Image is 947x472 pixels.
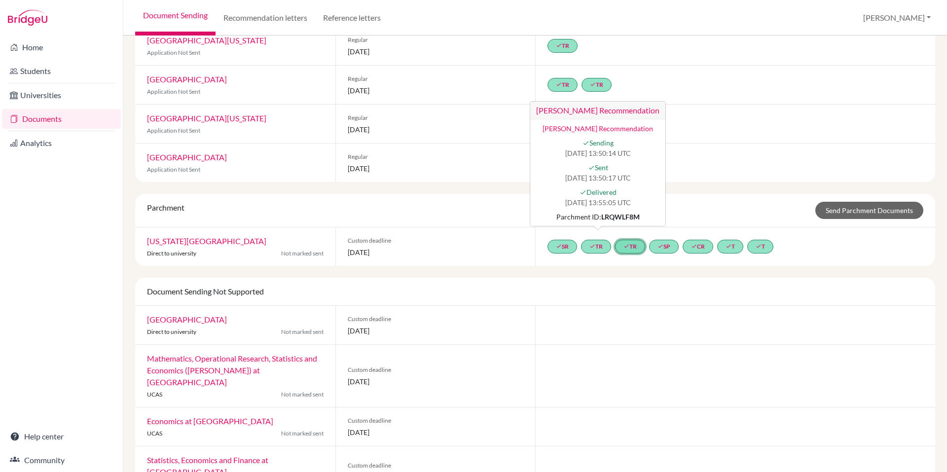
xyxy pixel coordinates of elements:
a: doneTR [547,39,578,53]
strong: LRQWLF8M [601,213,640,221]
span: Custom deadline [348,416,524,425]
a: [PERSON_NAME] Recommendation [543,124,653,133]
a: Documents [2,109,121,129]
span: [DATE] [348,247,524,257]
a: [GEOGRAPHIC_DATA][US_STATE] [147,113,266,123]
div: Parchment ID: [536,212,659,222]
span: [DATE] [348,46,524,57]
a: [US_STATE][GEOGRAPHIC_DATA] [147,236,266,246]
span: Application Not Sent [147,49,200,56]
span: [DATE] [348,376,524,387]
span: Regular [348,36,524,44]
a: [GEOGRAPHIC_DATA][US_STATE] [147,36,266,45]
span: Sending [536,138,659,148]
span: Regular [348,152,524,161]
span: Parchment [147,203,184,212]
i: done [756,243,762,249]
span: UCAS [147,391,162,398]
a: [GEOGRAPHIC_DATA] [147,315,227,324]
span: Custom deadline [348,461,524,470]
img: Bridge-U [8,10,47,26]
a: doneSR [547,240,577,254]
span: Regular [348,74,524,83]
a: Send Parchment Documents [815,202,923,219]
span: [DATE] [348,85,524,96]
span: [DATE] [348,427,524,437]
i: done [691,243,697,249]
i: done [588,164,595,171]
span: Application Not Sent [147,127,200,134]
span: Custom deadline [348,365,524,374]
a: Analytics [2,133,121,153]
i: done [556,42,562,48]
button: [PERSON_NAME] [859,8,935,27]
span: [DATE] [348,326,524,336]
a: doneSP [649,240,679,254]
span: Custom deadline [348,315,524,324]
a: Universities [2,85,121,105]
a: doneTR [547,78,578,92]
span: Direct to university [147,328,196,335]
i: done [657,243,663,249]
a: doneCR [683,240,713,254]
i: done [583,140,589,146]
i: done [623,243,629,249]
span: Direct to university [147,250,196,257]
a: [GEOGRAPHIC_DATA] [147,74,227,84]
a: Help center [2,427,121,446]
span: [DATE] [348,124,524,135]
span: Not marked sent [281,249,324,258]
i: done [726,243,731,249]
a: doneTR[PERSON_NAME] Recommendation [PERSON_NAME] Recommendation doneSending [DATE] 13:50:14 UTC d... [581,240,611,254]
span: [DATE] 13:50:17 UTC [536,173,659,183]
i: done [580,189,586,196]
span: [DATE] 13:50:14 UTC [536,148,659,158]
span: [DATE] [348,163,524,174]
a: Mathematics, Operational Research, Statistics and Economics ([PERSON_NAME]) at [GEOGRAPHIC_DATA] [147,354,317,387]
i: done [556,81,562,87]
span: Application Not Sent [147,166,200,173]
span: Not marked sent [281,390,324,399]
span: UCAS [147,430,162,437]
i: done [590,81,596,87]
i: done [589,243,595,249]
a: Economics at [GEOGRAPHIC_DATA] [147,416,273,426]
span: Not marked sent [281,327,324,336]
span: Document Sending Not Supported [147,287,264,296]
span: Regular [348,113,524,122]
span: Delivered [536,187,659,197]
a: Community [2,450,121,470]
a: Home [2,37,121,57]
i: done [556,243,562,249]
a: doneTR [615,240,645,254]
span: Application Not Sent [147,88,200,95]
span: Custom deadline [348,236,524,245]
a: doneTR [582,78,612,92]
span: Not marked sent [281,429,324,438]
a: doneT [747,240,773,254]
span: Sent [536,162,659,173]
a: [GEOGRAPHIC_DATA] [147,152,227,162]
a: doneT [717,240,743,254]
a: Students [2,61,121,81]
span: [DATE] 13:55:05 UTC [536,197,659,208]
h3: [PERSON_NAME] Recommendation [530,102,665,119]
